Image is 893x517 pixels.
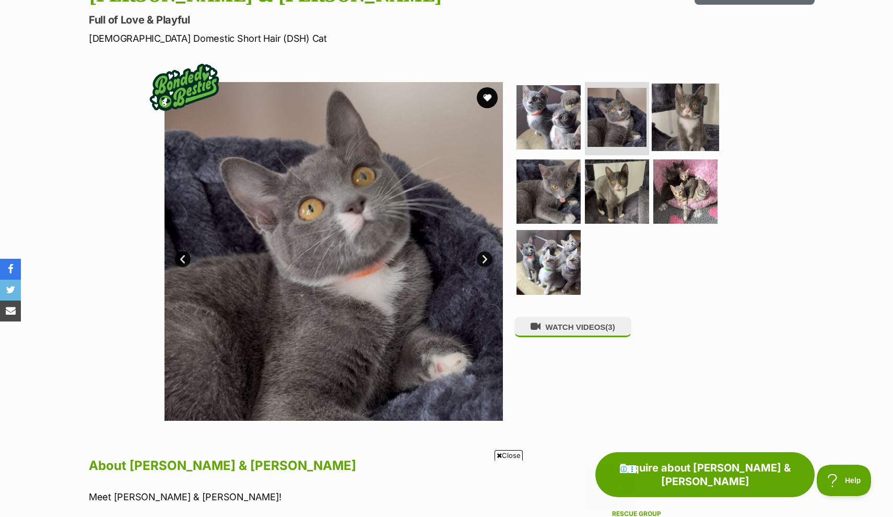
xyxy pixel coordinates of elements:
p: [DEMOGRAPHIC_DATA] Domestic Short Hair (DSH) Cat [89,31,531,45]
img: Photo of Marie & Daisie [516,230,581,294]
span: (3) [605,323,615,331]
a: Next [477,251,492,267]
button: WATCH VIDEOS(3) [514,317,631,337]
span: Close [495,450,523,461]
img: Photo of Marie & Daisie [516,85,581,150]
img: Photo of Marie & Daisie [652,84,719,151]
img: Photo of Marie & Daisie [585,159,649,224]
img: bonded besties [143,45,226,129]
h2: About [PERSON_NAME] & [PERSON_NAME] [89,454,520,477]
a: Prev [175,251,191,267]
p: Full of Love & Playful [89,13,531,27]
iframe: Help Scout Beacon - Open [817,465,872,496]
iframe: Advertisement [256,465,637,512]
button: favourite [477,87,498,108]
a: Enquire about [PERSON_NAME] & [PERSON_NAME] [595,452,815,497]
img: Photo of Marie & Daisie [653,159,718,224]
p: Meet [PERSON_NAME] & [PERSON_NAME]! [89,490,520,504]
img: Photo of Marie & Daisie [164,82,503,421]
img: Photo of Marie & Daisie [516,159,581,224]
img: Photo of Marie & Daisie [587,88,647,147]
